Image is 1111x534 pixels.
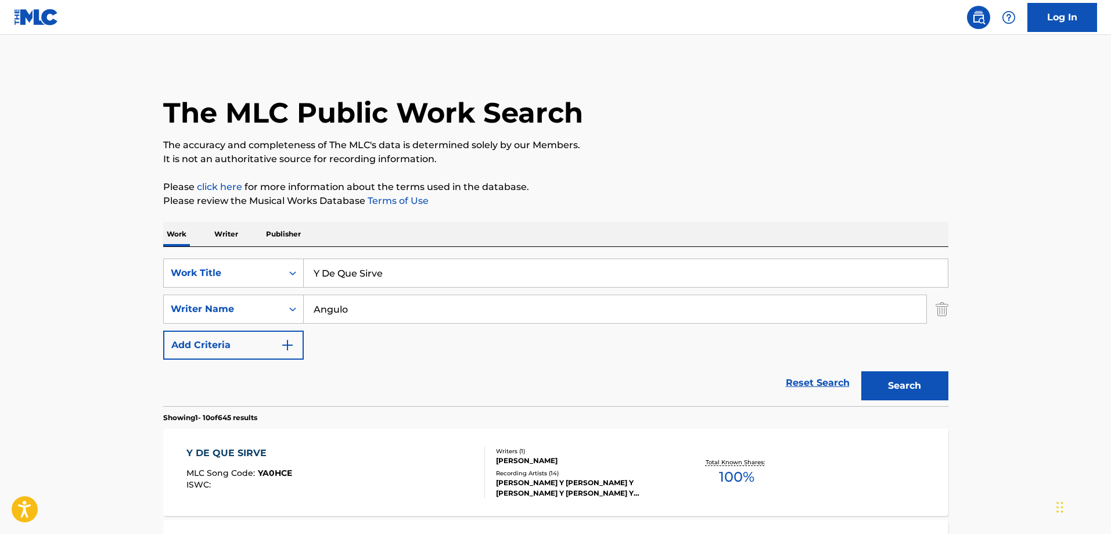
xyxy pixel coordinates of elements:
iframe: Chat Widget [1053,478,1111,534]
p: Please for more information about the terms used in the database. [163,180,948,194]
span: ISWC : [186,479,214,490]
h1: The MLC Public Work Search [163,95,583,130]
form: Search Form [163,259,948,406]
img: Delete Criterion [936,295,948,324]
a: Y DE QUE SIRVEMLC Song Code:YA0HCEISWC:Writers (1)[PERSON_NAME]Recording Artists (14)[PERSON_NAME... [163,429,948,516]
img: MLC Logo [14,9,59,26]
button: Add Criteria [163,331,304,360]
div: [PERSON_NAME] Y [PERSON_NAME] Y [PERSON_NAME] Y [PERSON_NAME] Y [PERSON_NAME] Y [PERSON_NAME] [496,478,671,499]
a: click here [197,181,242,192]
p: Publisher [263,222,304,246]
a: Reset Search [780,370,855,396]
span: 100 % [719,467,754,488]
img: help [1002,10,1016,24]
p: Please review the Musical Works Database [163,194,948,208]
div: Writers ( 1 ) [496,447,671,456]
div: Y DE QUE SIRVE [186,446,292,460]
p: Writer [211,222,242,246]
span: YA0HCE [258,468,292,478]
div: [PERSON_NAME] [496,456,671,466]
p: Work [163,222,190,246]
div: Writer Name [171,302,275,316]
p: The accuracy and completeness of The MLC's data is determined solely by our Members. [163,138,948,152]
a: Terms of Use [365,195,429,206]
div: Work Title [171,266,275,280]
p: Showing 1 - 10 of 645 results [163,413,257,423]
div: Help [997,6,1020,29]
a: Public Search [967,6,990,29]
span: MLC Song Code : [186,468,258,478]
button: Search [861,371,948,400]
p: Total Known Shares: [706,458,768,467]
p: It is not an authoritative source for recording information. [163,152,948,166]
img: 9d2ae6d4665cec9f34b9.svg [281,338,294,352]
img: search [972,10,986,24]
a: Log In [1027,3,1097,32]
div: Drag [1056,490,1063,525]
div: Recording Artists ( 14 ) [496,469,671,478]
